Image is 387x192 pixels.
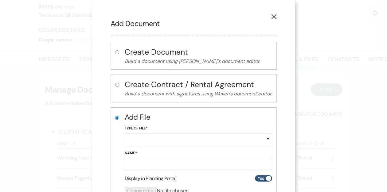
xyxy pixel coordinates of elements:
[125,47,272,57] h4: Create Document
[125,112,272,122] h2: Add File
[258,175,264,182] span: Yes
[125,79,272,90] h4: Create Contract / Rental Agreement
[125,79,272,98] button: Create Contract / Rental AgreementBuild a document with signatures using Weven's document editor.
[125,150,272,157] label: Name*
[125,57,272,65] p: Build a document using [PERSON_NAME]'s document editor.
[111,18,277,29] h2: Add Document
[125,90,272,98] p: Build a document with signatures using Weven's document editor.
[125,175,272,182] div: Display in Planning Portal
[125,125,272,132] label: Type of File*
[125,47,272,65] button: Create DocumentBuild a document using [PERSON_NAME]'s document editor.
